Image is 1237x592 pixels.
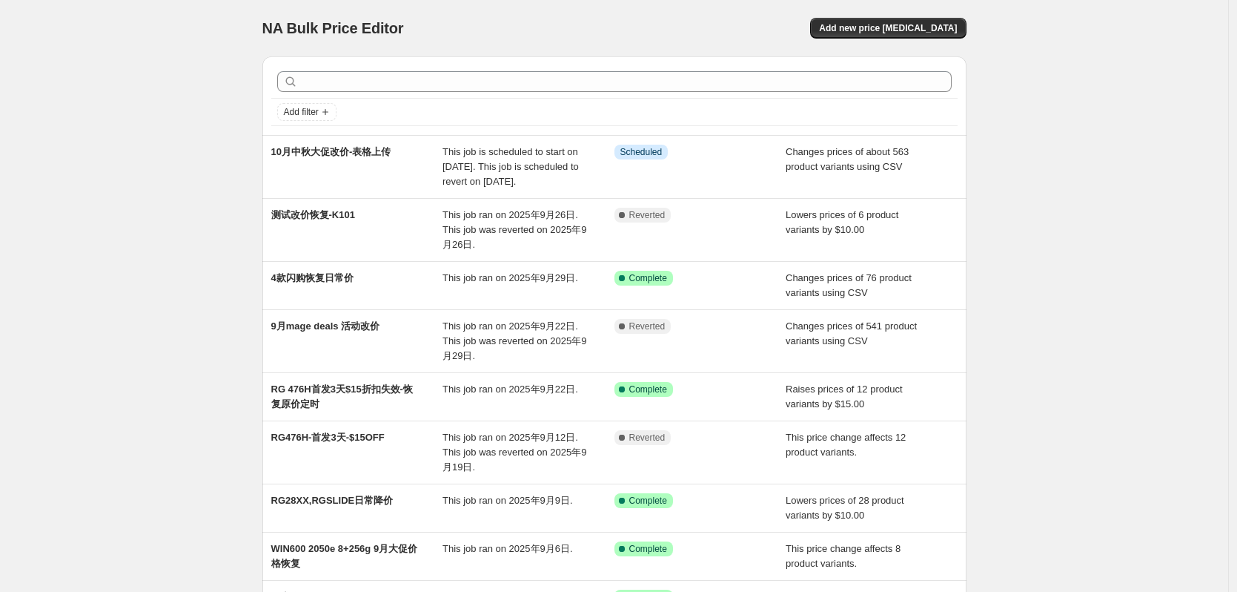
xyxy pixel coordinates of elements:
[629,272,667,284] span: Complete
[271,146,391,157] span: 10月中秋大促改价-表格上传
[442,209,586,250] span: This job ran on 2025年9月26日. This job was reverted on 2025年9月26日.
[271,384,413,410] span: RG 476H首发3天$15折扣失效-恢复原价定时
[442,432,586,473] span: This job ran on 2025年9月12日. This job was reverted on 2025年9月19日.
[819,22,957,34] span: Add new price [MEDICAL_DATA]
[629,543,667,555] span: Complete
[442,384,578,395] span: This job ran on 2025年9月22日.
[271,272,354,283] span: 4款闪购恢复日常价
[442,320,586,361] span: This job ran on 2025年9月22日. This job was reverted on 2025年9月29日.
[271,543,418,569] span: WIN600 2050e 8+256g 9月大促价格恢复
[629,320,666,332] span: Reverted
[442,272,578,283] span: This job ran on 2025年9月29日.
[629,495,667,507] span: Complete
[620,146,663,158] span: Scheduled
[629,432,666,444] span: Reverted
[786,209,898,235] span: Lowers prices of 6 product variants by $10.00
[786,272,912,298] span: Changes prices of 76 product variants using CSV
[284,106,319,118] span: Add filter
[786,320,917,346] span: Changes prices of 541 product variants using CSV
[262,20,404,36] span: NA Bulk Price Editor
[629,209,666,221] span: Reverted
[786,384,903,410] span: Raises prices of 12 product variants by $15.00
[786,432,906,458] span: This price change affects 12 product variants.
[810,18,966,39] button: Add new price [MEDICAL_DATA]
[271,432,385,443] span: RG476H-首发3天-$15OFF
[786,543,901,569] span: This price change affects 8 product variants.
[786,495,904,521] span: Lowers prices of 28 product variants by $10.00
[629,384,667,395] span: Complete
[442,495,573,506] span: This job ran on 2025年9月9日.
[271,209,355,220] span: 测试改价恢复-K101
[271,320,380,332] span: 9月mage deals 活动改价
[442,543,573,554] span: This job ran on 2025年9月6日.
[271,495,394,506] span: RG28XX,RGSLIDE日常降价
[442,146,579,187] span: This job is scheduled to start on [DATE]. This job is scheduled to revert on [DATE].
[277,103,336,121] button: Add filter
[786,146,909,172] span: Changes prices of about 563 product variants using CSV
